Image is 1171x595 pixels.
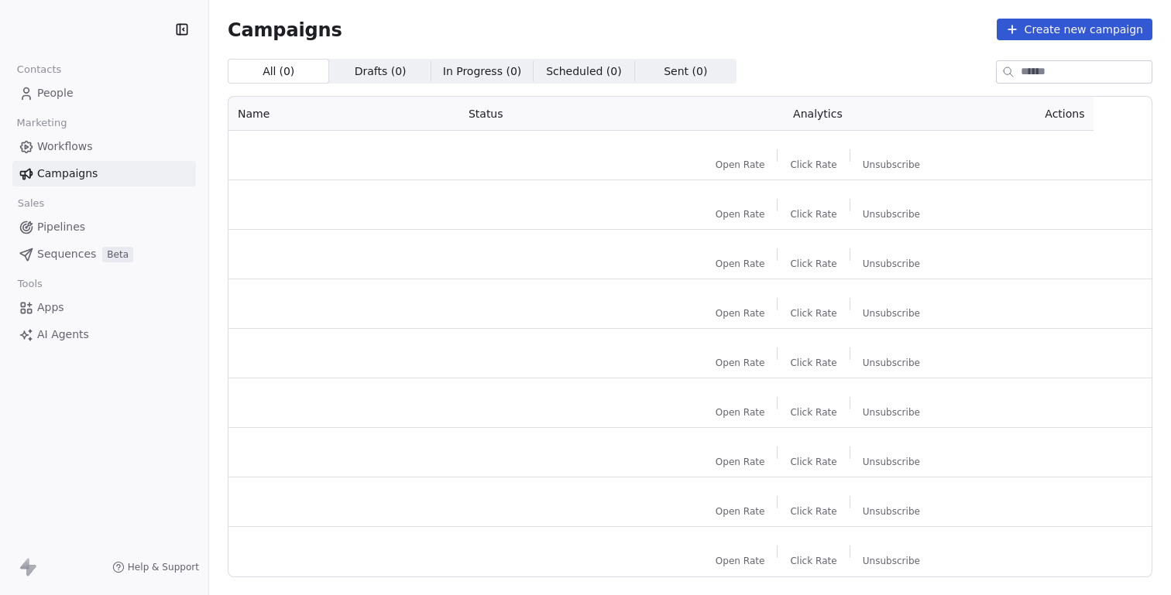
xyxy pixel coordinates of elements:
span: Click Rate [790,555,836,567]
span: Marketing [10,111,74,135]
span: Open Rate [716,456,765,468]
span: People [37,85,74,101]
button: Create new campaign [997,19,1152,40]
span: Open Rate [716,208,765,221]
span: Campaigns [228,19,342,40]
a: Pipelines [12,214,196,240]
span: Click Rate [790,307,836,320]
th: Status [459,97,669,131]
a: AI Agents [12,322,196,347]
span: Drafts ( 0 ) [355,63,407,80]
span: Unsubscribe [863,555,920,567]
span: Unsubscribe [863,456,920,468]
span: Unsubscribe [863,159,920,171]
th: Actions [967,97,1094,131]
a: Help & Support [112,561,199,573]
span: Unsubscribe [863,505,920,518]
span: Scheduled ( 0 ) [546,63,622,80]
span: Campaigns [37,166,98,182]
span: Click Rate [790,208,836,221]
span: AI Agents [37,327,89,343]
a: SequencesBeta [12,241,196,267]
span: Click Rate [790,357,836,369]
span: Open Rate [716,307,765,320]
span: Unsubscribe [863,258,920,270]
span: Click Rate [790,505,836,518]
a: Campaigns [12,161,196,186]
span: Open Rate [716,159,765,171]
span: Sent ( 0 ) [664,63,707,80]
span: Open Rate [716,406,765,419]
span: Click Rate [790,456,836,468]
span: Click Rate [790,159,836,171]
span: Sales [11,192,51,215]
a: People [12,80,196,106]
span: Click Rate [790,406,836,419]
span: In Progress ( 0 ) [443,63,522,80]
span: Click Rate [790,258,836,270]
span: Sequences [37,246,96,262]
span: Tools [11,272,49,296]
span: Contacts [10,58,68,81]
span: Pipelines [37,219,85,235]
a: Apps [12,295,196,320]
span: Open Rate [716,357,765,369]
span: Help & Support [128,561,199,573]
th: Name [228,97,459,131]
span: Open Rate [716,258,765,270]
a: Workflows [12,134,196,159]
span: Unsubscribe [863,406,920,419]
span: Workflows [37,138,93,155]
th: Analytics [669,97,966,131]
span: Open Rate [716,505,765,518]
span: Open Rate [716,555,765,567]
span: Unsubscribe [863,357,920,369]
span: Unsubscribe [863,307,920,320]
span: Apps [37,299,64,316]
span: Unsubscribe [863,208,920,221]
span: Beta [102,247,133,262]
